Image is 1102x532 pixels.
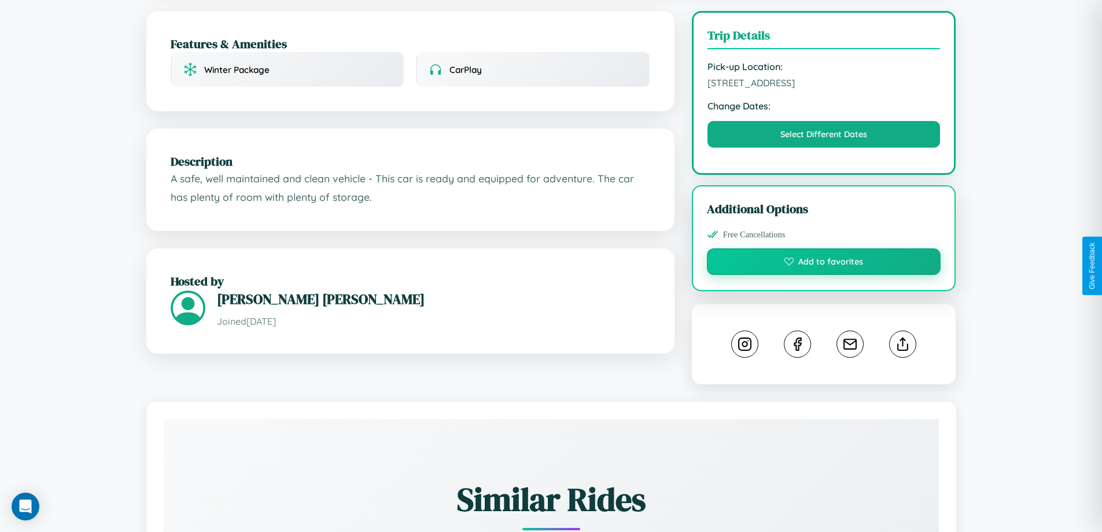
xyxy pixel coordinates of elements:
strong: Change Dates: [707,100,941,112]
span: [STREET_ADDRESS] [707,77,941,89]
button: Select Different Dates [707,121,941,148]
h3: Additional Options [707,200,941,217]
h2: Similar Rides [204,477,898,522]
p: A safe, well maintained and clean vehicle - This car is ready and equipped for adventure. The car... [171,170,650,206]
span: Winter Package [204,64,270,75]
h2: Hosted by [171,273,650,289]
span: CarPlay [449,64,482,75]
strong: Pick-up Location: [707,61,941,72]
button: Add to favorites [707,248,941,275]
h2: Description [171,153,650,170]
div: Give Feedback [1088,243,1096,289]
h3: Trip Details [707,27,941,49]
p: Joined [DATE] [217,313,650,330]
h2: Features & Amenities [171,35,650,52]
h3: [PERSON_NAME] [PERSON_NAME] [217,289,650,309]
div: Open Intercom Messenger [12,493,39,520]
span: Free Cancellations [723,230,786,240]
